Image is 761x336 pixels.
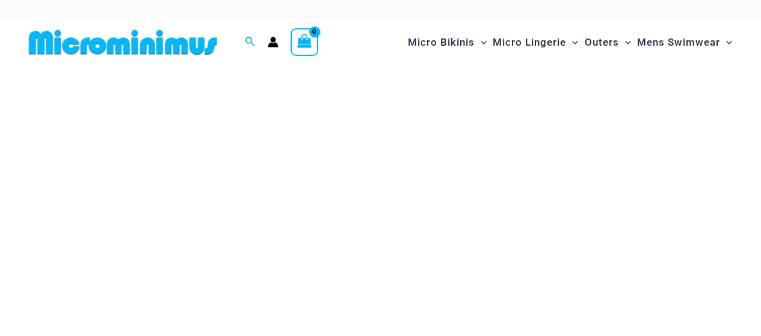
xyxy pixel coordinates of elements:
[24,29,222,56] img: MM SHOP LOGO FLAT
[634,24,735,61] a: Mens SwimwearMenu ToggleMenu Toggle
[720,27,732,58] span: Menu Toggle
[408,27,475,58] span: Micro Bikinis
[490,24,581,61] a: Micro LingerieMenu ToggleMenu Toggle
[291,28,318,56] a: View Shopping Cart, empty
[637,27,720,58] span: Mens Swimwear
[475,27,487,58] span: Menu Toggle
[566,27,578,58] span: Menu Toggle
[619,27,631,58] span: Menu Toggle
[582,24,634,61] a: OutersMenu ToggleMenu Toggle
[405,24,490,61] a: Micro BikinisMenu ToggleMenu Toggle
[493,27,566,58] span: Micro Lingerie
[268,37,279,47] a: Account icon link
[585,27,619,58] span: Outers
[403,22,737,63] nav: Site Navigation
[245,35,256,50] a: Search icon link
